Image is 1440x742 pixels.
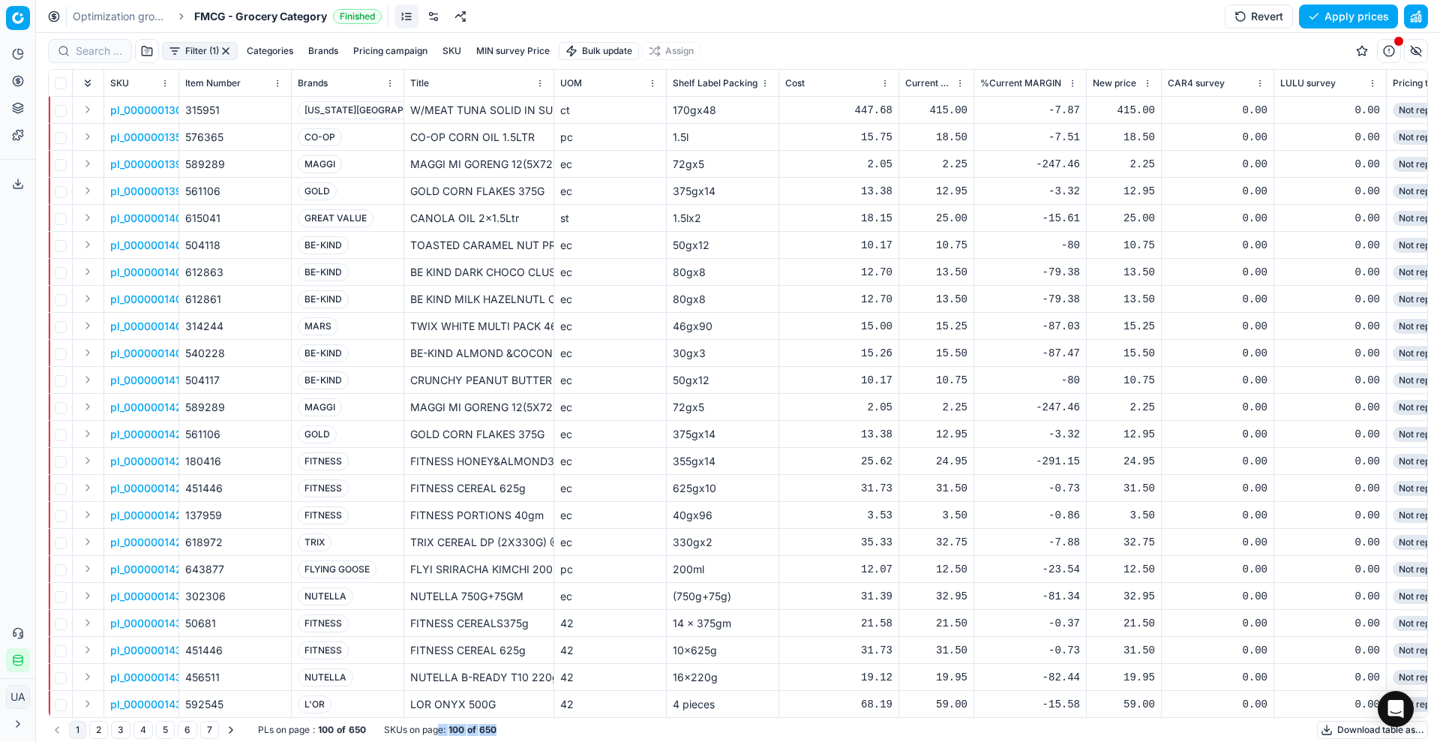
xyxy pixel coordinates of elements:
[110,481,209,496] button: pl_0000001426632
[110,508,208,523] button: pl_0000001426656
[79,317,97,335] button: Expand
[110,670,206,685] button: pl_0000001433371
[110,697,208,712] p: pl_0000001435283
[410,427,547,442] p: GOLD CORN FLAKES 375G
[905,265,967,280] div: 13.50
[470,42,556,60] button: MIN survey Price
[110,373,202,388] button: pl_0000001413311
[410,238,547,253] p: TOASTED CARAMEL NUT PROTEIN
[1168,211,1267,226] div: 0.00
[110,427,208,442] button: pl_0000001426373
[905,211,967,226] div: 25.00
[178,721,197,739] button: 6
[79,128,97,146] button: Expand
[1378,691,1414,727] div: Open Intercom Messenger
[1168,130,1267,145] div: 0.00
[1168,265,1267,280] div: 0.00
[673,77,757,89] span: Shelf Label Packing
[980,157,1080,172] div: -247.46
[1168,454,1267,469] div: 0.00
[1093,211,1155,226] div: 25.00
[410,346,547,361] p: BE-KIND ALMOND &COCONUT 3X30G
[73,9,382,24] nav: breadcrumb
[110,319,208,334] p: pl_0000001403596
[185,157,285,172] div: 589289
[436,42,467,60] button: SKU
[1168,103,1267,118] div: 0.00
[79,560,97,578] button: Expand
[1280,238,1380,253] div: 0.00
[410,77,429,89] span: Title
[1168,427,1267,442] div: 0.00
[785,346,892,361] div: 15.26
[673,454,772,469] div: 355gx14
[1093,400,1155,415] div: 2.25
[560,319,660,334] div: ec
[785,265,892,280] div: 12.70
[785,454,892,469] div: 25.62
[1093,130,1155,145] div: 18.50
[1093,77,1136,89] span: New price
[1299,5,1398,29] button: Apply prices
[110,589,209,604] p: pl_0000001430394
[298,209,373,227] span: GREAT VALUE
[185,211,285,226] div: 615041
[410,184,547,199] p: GOLD CORN FLAKES 375G
[110,643,209,658] p: pl_0000001433302
[185,508,285,523] div: 137959
[298,236,349,254] span: BE-KIND
[6,685,30,709] button: UA
[785,238,892,253] div: 10.17
[110,346,207,361] p: pl_0000001403619
[79,533,97,551] button: Expand
[410,454,547,469] p: FITNESS HONEY&ALMOND355g
[1093,292,1155,307] div: 13.50
[905,238,967,253] div: 10.75
[185,454,285,469] div: 180416
[785,184,892,199] div: 13.38
[110,454,208,469] p: pl_0000001426472
[298,425,337,443] span: GOLD
[560,265,660,280] div: ec
[194,9,327,24] span: FMCG - Grocery Category
[76,44,122,59] input: Search by SKU or title
[785,400,892,415] div: 2.05
[905,427,967,442] div: 12.95
[194,9,382,24] span: FMCG - Grocery CategoryFinished
[673,238,772,253] div: 50gx12
[785,427,892,442] div: 13.38
[673,265,772,280] div: 80gx8
[298,77,328,89] span: Brands
[185,346,285,361] div: 540228
[298,506,349,524] span: FITNESS
[560,454,660,469] div: ec
[673,319,772,334] div: 46gx90
[185,481,285,496] div: 451446
[1168,238,1267,253] div: 0.00
[298,128,342,146] span: CO-OP
[185,292,285,307] div: 612861
[110,211,207,226] button: pl_0000001400182
[673,400,772,415] div: 72gx5
[69,721,86,739] button: 1
[298,452,349,470] span: FITNESS
[110,616,206,631] button: pl_0000001431780
[785,77,805,89] span: Cost
[110,535,208,550] button: pl_0000001427035
[1093,238,1155,253] div: 10.75
[1280,157,1380,172] div: 0.00
[185,130,285,145] div: 576365
[1093,265,1155,280] div: 13.50
[560,103,660,118] div: ct
[185,103,285,118] div: 315951
[905,346,967,361] div: 15.50
[673,292,772,307] div: 80gx8
[410,508,547,523] p: FITNESS PORTIONS 40gm
[980,238,1080,253] div: -80
[673,130,772,145] div: 1.5l
[79,182,97,200] button: Expand
[980,265,1080,280] div: -79.38
[110,238,206,253] button: pl_0000001403145
[673,373,772,388] div: 50gx12
[79,506,97,524] button: Expand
